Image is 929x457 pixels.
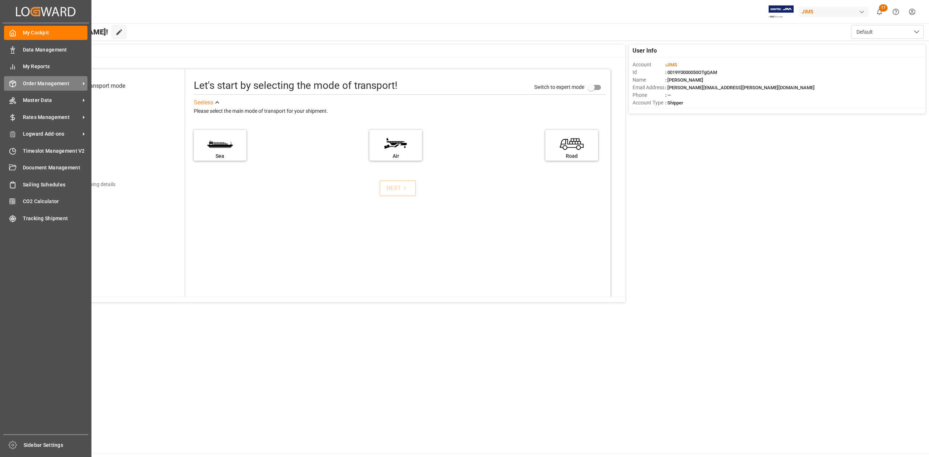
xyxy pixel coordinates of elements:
[380,180,416,196] button: NEXT
[799,5,871,18] button: JIMS
[23,63,88,70] span: My Reports
[549,152,594,160] div: Road
[23,96,80,104] span: Master Data
[633,46,657,55] span: User Info
[23,215,88,222] span: Tracking Shipment
[665,70,717,75] span: : 0019Y0000050OTgQAM
[799,7,868,17] div: JIMS
[633,99,665,107] span: Account Type
[4,161,87,175] a: Document Management
[879,4,888,12] span: 17
[4,177,87,192] a: Sailing Schedules
[633,84,665,91] span: Email Address
[851,25,924,39] button: open menu
[23,29,88,37] span: My Cockpit
[23,181,88,189] span: Sailing Schedules
[386,184,409,193] div: NEXT
[666,62,677,67] span: JIMS
[769,5,794,18] img: Exertis%20JAM%20-%20Email%20Logo.jpg_1722504956.jpg
[4,59,87,74] a: My Reports
[197,152,243,160] div: Sea
[665,77,703,83] span: : [PERSON_NAME]
[633,61,665,69] span: Account
[194,98,213,107] div: See less
[4,144,87,158] a: Timeslot Management V2
[534,84,584,90] span: Switch to expert mode
[23,80,80,87] span: Order Management
[888,4,904,20] button: Help Center
[4,211,87,225] a: Tracking Shipment
[194,78,397,93] div: Let's start by selecting the mode of transport!
[23,164,88,172] span: Document Management
[23,46,88,54] span: Data Management
[665,100,683,106] span: : Shipper
[871,4,888,20] button: show 17 new notifications
[70,181,115,188] div: Add shipping details
[4,194,87,209] a: CO2 Calculator
[4,42,87,57] a: Data Management
[665,92,671,98] span: : —
[23,147,88,155] span: Timeslot Management V2
[23,130,80,138] span: Logward Add-ons
[665,62,677,67] span: :
[373,152,418,160] div: Air
[23,114,80,121] span: Rates Management
[24,441,89,449] span: Sidebar Settings
[194,107,605,116] div: Please select the main mode of transport for your shipment.
[4,26,87,40] a: My Cockpit
[69,82,125,90] div: Select transport mode
[633,91,665,99] span: Phone
[633,76,665,84] span: Name
[633,69,665,76] span: Id
[23,198,88,205] span: CO2 Calculator
[856,28,873,36] span: Default
[665,85,815,90] span: : [PERSON_NAME][EMAIL_ADDRESS][PERSON_NAME][DOMAIN_NAME]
